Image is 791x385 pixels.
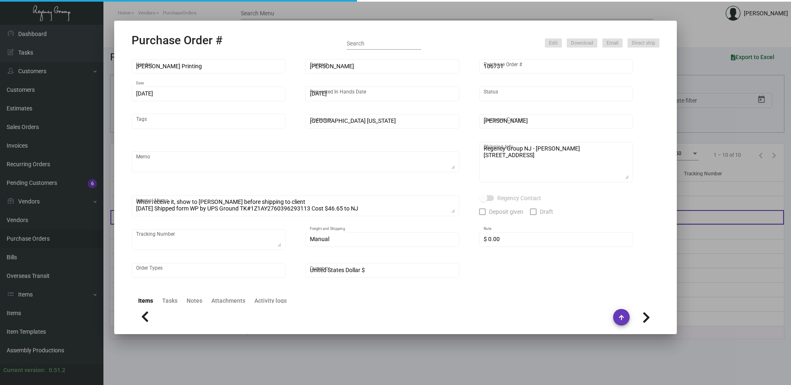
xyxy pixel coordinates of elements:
button: Download [567,38,597,48]
div: 0.51.2 [49,366,65,375]
span: Direct ship [632,40,655,47]
h2: Purchase Order # [132,33,223,48]
div: Tasks [162,297,177,305]
div: Attachments [211,297,245,305]
span: Manual [310,236,329,242]
div: Current version: [3,366,46,375]
div: Notes [187,297,202,305]
button: Edit [545,38,562,48]
span: Draft [540,207,553,217]
button: Email [602,38,623,48]
span: Email [606,40,618,47]
span: Edit [549,40,558,47]
span: Regency Contact [497,193,541,203]
div: Items [138,297,153,305]
span: Download [571,40,593,47]
div: Activity logs [254,297,287,305]
button: Direct ship [628,38,659,48]
span: Deposit given [489,207,523,217]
